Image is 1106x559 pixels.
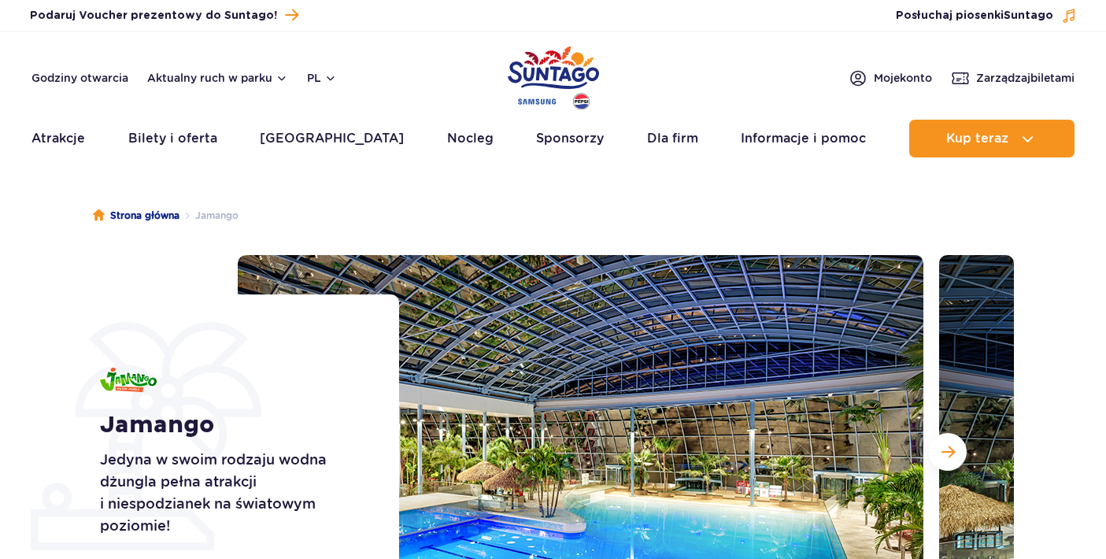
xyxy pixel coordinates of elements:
a: Atrakcje [31,120,85,157]
button: Aktualny ruch w parku [147,72,288,84]
span: Kup teraz [946,131,1008,146]
a: Dla firm [647,120,698,157]
span: Suntago [1004,10,1053,21]
a: Godziny otwarcia [31,70,128,86]
a: Podaruj Voucher prezentowy do Suntago! [30,5,298,26]
a: Informacje i pomoc [741,120,866,157]
button: Następny slajd [929,433,967,471]
a: Zarządzajbiletami [951,68,1075,87]
a: Park of Poland [508,39,599,112]
a: Nocleg [447,120,494,157]
h1: Jamango [100,411,364,439]
a: Strona główna [93,208,179,224]
span: Zarządzaj biletami [976,70,1075,86]
span: Podaruj Voucher prezentowy do Suntago! [30,8,277,24]
span: Moje konto [874,70,932,86]
button: Kup teraz [909,120,1075,157]
a: [GEOGRAPHIC_DATA] [260,120,404,157]
a: Mojekonto [849,68,932,87]
button: pl [307,70,337,86]
a: Sponsorzy [536,120,604,157]
span: Posłuchaj piosenki [896,8,1053,24]
p: Jedyna w swoim rodzaju wodna dżungla pełna atrakcji i niespodzianek na światowym poziomie! [100,449,364,537]
button: Posłuchaj piosenkiSuntago [896,8,1077,24]
a: Bilety i oferta [128,120,217,157]
img: Jamango [100,368,157,392]
li: Jamango [179,208,239,224]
